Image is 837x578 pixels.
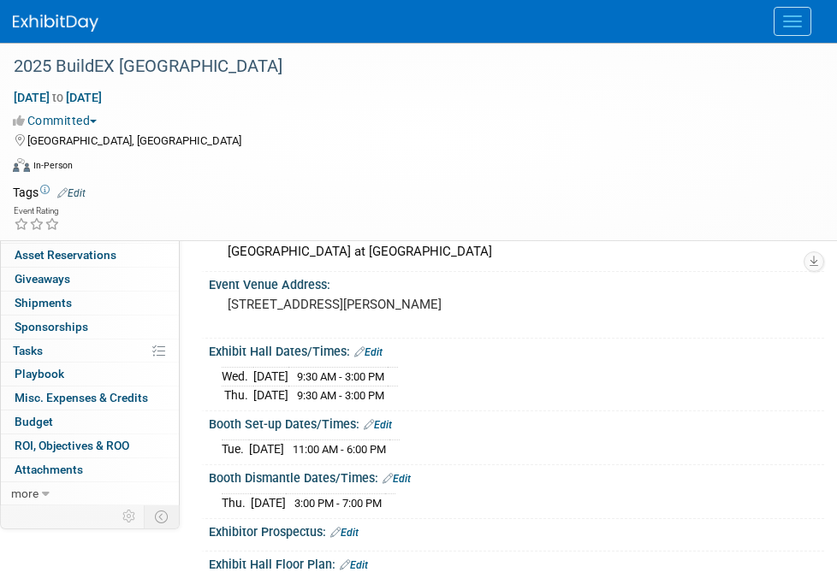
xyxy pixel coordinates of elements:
a: Edit [57,187,86,199]
pre: [STREET_ADDRESS][PERSON_NAME] [228,297,805,312]
a: Playbook [1,363,179,386]
span: Sponsorships [15,320,88,333]
a: Shipments [1,292,179,315]
img: ExhibitDay [13,15,98,32]
span: Tasks [13,344,43,357]
td: Wed. [222,368,253,386]
span: 11:00 AM - 6:00 PM [293,443,386,456]
div: 2025 BuildEX [GEOGRAPHIC_DATA] [8,51,803,82]
span: Budget [15,415,53,428]
a: Edit [354,346,383,358]
span: 9:30 AM - 3:00 PM [297,389,384,402]
span: more [11,487,39,500]
a: Edit [340,559,368,571]
span: 9:30 AM - 3:00 PM [297,370,384,383]
div: [GEOGRAPHIC_DATA] at [GEOGRAPHIC_DATA] [222,239,811,265]
td: [DATE] [253,386,288,404]
td: Tue. [222,440,249,458]
span: Playbook [15,367,64,380]
a: Asset Reservations [1,244,179,267]
td: Tags [13,184,86,201]
div: Exhibitor Prospectus: [209,519,824,541]
div: Exhibit Hall Dates/Times: [209,339,824,361]
td: Thu. [222,386,253,404]
span: Asset Reservations [15,248,116,262]
a: Giveaways [1,268,179,291]
a: Edit [364,419,392,431]
td: [DATE] [251,494,286,512]
a: more [1,482,179,505]
button: Committed [13,112,104,129]
div: Event Venue Address: [209,272,824,293]
a: Budget [1,410,179,433]
span: to [50,91,66,104]
a: Attachments [1,458,179,481]
span: ROI, Objectives & ROO [15,439,129,452]
span: [DATE] [DATE] [13,90,103,105]
td: [DATE] [253,368,288,386]
div: In-Person [33,159,73,172]
div: Event Format [13,156,816,181]
td: Thu. [222,494,251,512]
span: Shipments [15,296,72,310]
td: Toggle Event Tabs [145,505,180,528]
div: Exhibit Hall Floor Plan: [209,551,824,574]
button: Menu [774,7,811,36]
td: [DATE] [249,440,284,458]
span: Attachments [15,463,83,476]
a: Misc. Expenses & Credits [1,386,179,410]
a: Edit [330,527,359,539]
td: Personalize Event Tab Strip [115,505,145,528]
span: [GEOGRAPHIC_DATA], [GEOGRAPHIC_DATA] [27,134,241,147]
span: Giveaways [15,272,70,286]
a: Sponsorships [1,316,179,339]
span: 3:00 PM - 7:00 PM [294,497,382,510]
img: Format-Inperson.png [13,158,30,172]
div: Booth Dismantle Dates/Times: [209,465,824,487]
span: Misc. Expenses & Credits [15,391,148,404]
a: Edit [383,473,411,485]
div: Event Rating [14,207,60,215]
a: Tasks [1,339,179,363]
div: Booth Set-up Dates/Times: [209,411,824,433]
a: ROI, Objectives & ROO [1,434,179,457]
